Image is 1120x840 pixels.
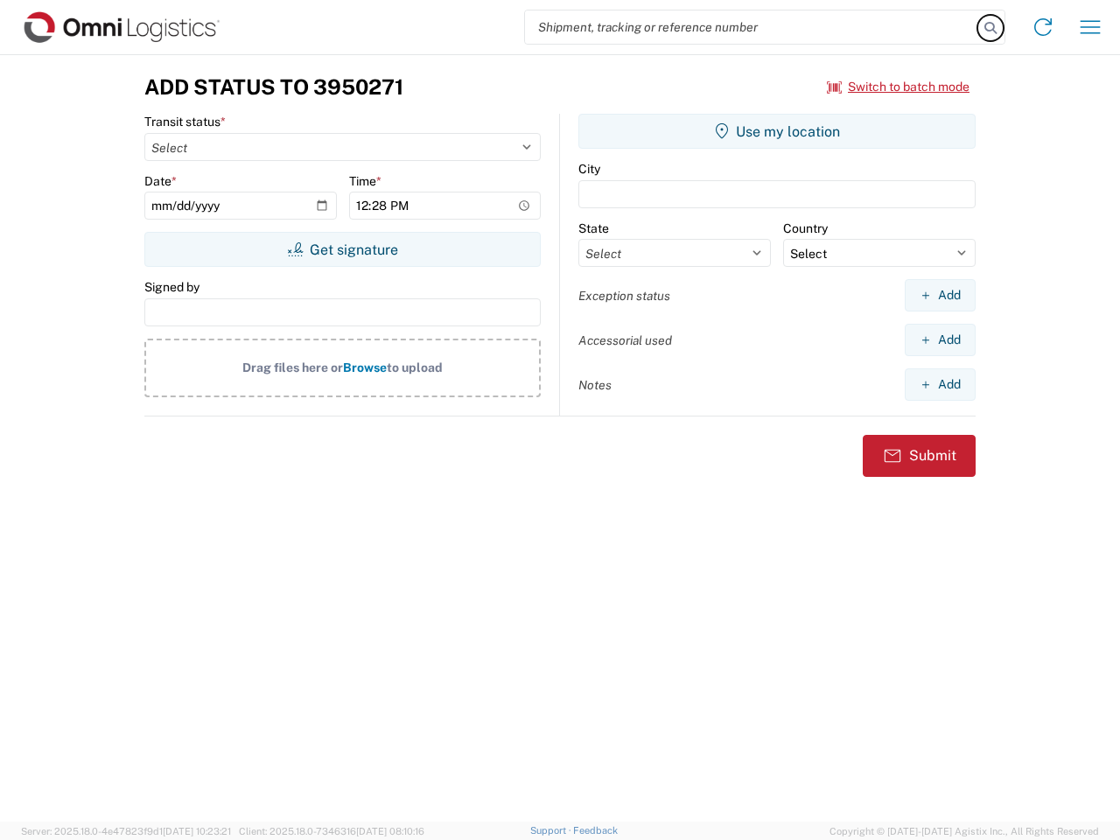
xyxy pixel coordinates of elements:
[356,826,424,836] span: [DATE] 08:10:16
[21,826,231,836] span: Server: 2025.18.0-4e47823f9d1
[144,232,541,267] button: Get signature
[578,377,612,393] label: Notes
[144,74,403,100] h3: Add Status to 3950271
[905,279,976,311] button: Add
[530,825,574,836] a: Support
[829,823,1099,839] span: Copyright © [DATE]-[DATE] Agistix Inc., All Rights Reserved
[387,360,443,374] span: to upload
[578,288,670,304] label: Exception status
[578,332,672,348] label: Accessorial used
[525,10,978,44] input: Shipment, tracking or reference number
[863,435,976,477] button: Submit
[242,360,343,374] span: Drag files here or
[144,279,199,295] label: Signed by
[578,220,609,236] label: State
[783,220,828,236] label: Country
[827,73,969,101] button: Switch to batch mode
[578,161,600,177] label: City
[349,173,381,189] label: Time
[144,173,177,189] label: Date
[578,114,976,149] button: Use my location
[163,826,231,836] span: [DATE] 10:23:21
[239,826,424,836] span: Client: 2025.18.0-7346316
[144,114,226,129] label: Transit status
[905,368,976,401] button: Add
[343,360,387,374] span: Browse
[573,825,618,836] a: Feedback
[905,324,976,356] button: Add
